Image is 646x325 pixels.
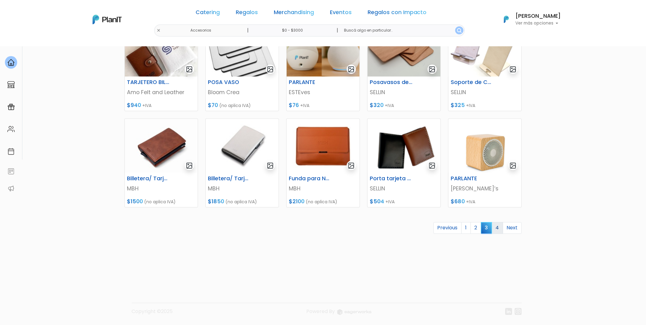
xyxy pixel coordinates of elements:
[124,22,198,111] a: gallery-light TARJETERO BILLETERA Amo Felt and Leather $940 +IVA
[7,185,15,192] img: partners-52edf745621dab592f3b2c58e3bca9d71375a7ef29c3b500c9f145b62cc070d4.svg
[449,23,522,77] img: thumb_6887b91adb8e8_1.png
[267,66,274,73] img: gallery-light
[461,222,471,234] a: 1
[124,175,174,182] h6: Billetera/ Tarjetero Deluxe Anticlonacion
[451,198,465,205] span: $680
[457,28,462,33] img: search_button-432b6d5273f82d61273b3651a40e1bd1b912527efae98b1b7a1b2c0702e16a8d.svg
[186,162,193,169] img: gallery-light
[348,162,355,169] img: gallery-light
[7,125,15,133] img: people-662611757002400ad9ed0e3c099ab2801c6687ba6c219adb57efc949bc21e19d.svg
[429,162,436,169] img: gallery-light
[289,101,299,109] span: $76
[366,175,417,182] h6: Porta tarjeta de cuero
[289,185,357,193] p: MBH
[448,119,522,208] a: gallery-light PARLANTE [PERSON_NAME]’s $680 +IVA
[205,119,279,208] a: gallery-light Billetera/ Tarjetero Siena Anticlonacion MBH $1850 (no aplica IVA)
[429,66,436,73] img: gallery-light
[236,10,258,17] a: Regalos
[447,175,498,182] h6: PARLANTE
[306,199,338,205] span: (no aplica IVA)
[7,81,15,88] img: marketplace-4ceaa7011d94191e9ded77b95e3339b90024bf715f7c57f8cf31f2d8c509eaba.svg
[274,10,314,17] a: Merchandising
[93,15,122,24] img: PlanIt Logo
[289,198,305,205] span: $2100
[500,13,513,26] img: PlanIt Logo
[132,308,173,320] p: Copyright ©2025
[7,168,15,175] img: feedback-78b5a0c8f98aac82b08bfc38622c3050aee476f2c9584af64705fc4e61158814.svg
[285,175,336,182] h6: Funda para Notebook Nomad
[330,10,352,17] a: Eventos
[286,22,360,111] a: gallery-light PARLANTE ESTEves $76 +IVA
[466,102,476,109] span: +IVA
[125,23,198,77] img: thumb_800F5586-33E1-4BD1-AD42-33B9F268F174.jpeg
[348,66,355,73] img: gallery-light
[206,119,279,173] img: thumb_WhatsApp_Image_2025-08-06_at_12.43.13__5_.jpeg
[449,119,522,173] img: thumb_16994.jpg
[7,103,15,111] img: campaigns-02234683943229c281be62815700db0a1741e53638e28bf9629b52c665b00959.svg
[285,79,336,86] h6: PARLANTE
[208,88,276,96] p: Bloom Crea
[143,102,152,109] span: +IVA
[186,66,193,73] img: gallery-light
[471,222,481,234] a: 2
[496,11,561,27] button: PlanIt Logo [PERSON_NAME] Ver más opciones
[516,21,561,25] p: Ver más opciones
[337,309,372,315] img: logo_eagerworks-044938b0bf012b96b195e05891a56339191180c2d98ce7df62ca656130a436fa.svg
[127,198,143,205] span: $1500
[448,22,522,111] a: gallery-light Soporte de Celular SELLIN $325 +IVA
[247,27,249,34] p: |
[124,119,198,208] a: gallery-light Billetera/ Tarjetero Deluxe Anticlonacion MBH $1500 (no aplica IVA)
[289,88,357,96] p: ESTEves
[510,162,517,169] img: gallery-light
[510,66,517,73] img: gallery-light
[287,119,360,173] img: thumb_WhatsApp_Image_2025-08-06_at_12.43.13__12_.jpeg
[300,102,310,109] span: +IVA
[385,102,394,109] span: +IVA
[286,119,360,208] a: gallery-light Funda para Notebook Nomad MBH $2100 (no aplica IVA)
[466,199,476,205] span: +IVA
[515,308,522,315] img: instagram-7ba2a2629254302ec2a9470e65da5de918c9f3c9a63008f8abed3140a32961bf.svg
[127,101,141,109] span: $940
[205,22,279,111] a: gallery-light POSA VASO Bloom Crea $70 (no aplica IVA)
[337,27,338,34] p: |
[7,59,15,66] img: home-e721727adea9d79c4d83392d1f703f7f8bce08238fde08b1acbfd93340b81755.svg
[434,222,462,234] a: Previous
[125,119,198,173] img: thumb_WhatsApp_Image_2025-08-06_at_12.43.13.jpeg
[220,102,251,109] span: (no aplica IVA)
[370,185,438,193] p: SELLIN
[516,13,561,19] h6: [PERSON_NAME]
[451,185,519,193] p: [PERSON_NAME]’s
[205,175,255,182] h6: Billetera/ Tarjetero Siena Anticlonacion
[367,22,441,111] a: gallery-light Posavasos de madera SELLIN $320 +IVA
[205,79,255,86] h6: POSA VASO
[226,199,257,205] span: (no aplica IVA)
[451,88,519,96] p: SELLIN
[127,185,195,193] p: MBH
[451,101,465,109] span: $325
[7,148,15,155] img: calendar-87d922413cdce8b2cf7b7f5f62616a5cf9e4887200fb71536465627b3292af00.svg
[492,222,503,234] a: 4
[196,10,220,17] a: Catering
[208,198,224,205] span: $1850
[370,101,384,109] span: $320
[366,79,417,86] h6: Posavasos de madera
[124,79,174,86] h6: TARJETERO BILLETERA
[287,23,360,77] img: thumb_Captura_de_pantalla_2025-08-05_173159.png
[208,101,218,109] span: $70
[386,199,395,205] span: +IVA
[127,88,195,96] p: Amo Felt and Leather
[505,308,512,315] img: linkedin-cc7d2dbb1a16aff8e18f147ffe980d30ddd5d9e01409788280e63c91fc390ff4.svg
[368,10,427,17] a: Regalos con Impacto
[32,6,88,18] div: ¿Necesitás ayuda?
[368,119,441,173] img: thumb_6887c7ea429a7_11.png
[368,23,441,77] img: thumb_688cd6c45bdbd_captura-de-pantalla-2025-08-01-120113.png
[339,25,464,36] input: Buscá algo en particular..
[306,308,335,315] span: translation missing: es.layouts.footer.powered_by
[503,222,522,234] a: Next
[267,162,274,169] img: gallery-light
[157,29,161,32] img: close-6986928ebcb1d6c9903e3b54e860dbc4d054630f23adef3a32610726dff6a82b.svg
[208,185,276,193] p: MBH
[306,308,372,320] a: Powered By
[367,119,441,208] a: gallery-light Porta tarjeta de cuero SELLIN $504 +IVA
[447,79,498,86] h6: Soporte de Celular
